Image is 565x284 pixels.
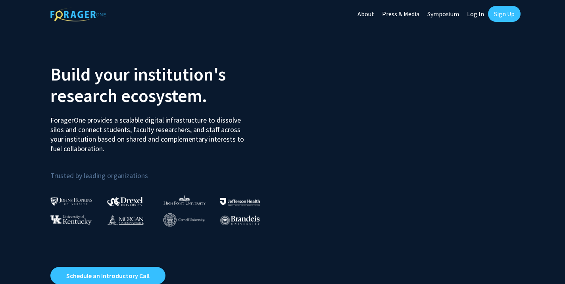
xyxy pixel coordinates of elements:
img: Cornell University [163,213,205,226]
img: Thomas Jefferson University [220,198,260,205]
p: Trusted by leading organizations [50,160,277,182]
img: Morgan State University [107,215,144,225]
img: Johns Hopkins University [50,197,92,205]
p: ForagerOne provides a scalable digital infrastructure to dissolve silos and connect students, fac... [50,109,250,154]
h2: Build your institution's research ecosystem. [50,63,277,106]
img: University of Kentucky [50,215,92,225]
img: Drexel University [107,197,143,206]
img: High Point University [163,195,206,205]
img: Brandeis University [220,215,260,225]
img: ForagerOne Logo [50,8,106,21]
a: Sign Up [488,6,521,22]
